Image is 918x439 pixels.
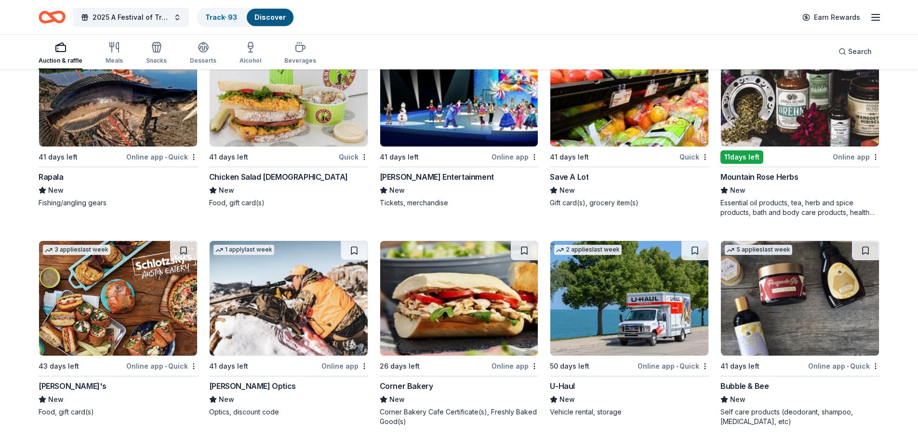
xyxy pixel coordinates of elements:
a: Home [39,6,66,28]
span: • [676,362,678,370]
div: Auction & raffle [39,57,82,65]
a: Image for Save A Lot41 days leftQuickSave A LotNewGift card(s), grocery item(s) [550,31,709,208]
div: Online app [492,360,538,372]
div: Essential oil products, tea, herb and spice products, bath and body care products, health supplem... [720,198,879,217]
a: Image for Bubble & Bee5 applieslast week41 days leftOnline app•QuickBubble & BeeNewSelf care prod... [720,240,879,426]
a: Image for Rapala2 applieslast week41 days leftOnline app•QuickRapalaNewFishing/angling gears [39,31,198,208]
a: Track· 93 [205,13,237,21]
a: Image for Schlotzsky's3 applieslast week43 days leftOnline app•Quick[PERSON_NAME]'sNewFood, gift ... [39,240,198,417]
div: Beverages [284,57,316,65]
span: New [219,185,234,196]
button: Auction & raffle [39,38,82,69]
div: Fishing/angling gears [39,198,198,208]
img: Image for U-Haul [550,241,708,356]
img: Image for Bubble & Bee [721,241,879,356]
div: Alcohol [239,57,261,65]
span: New [389,394,405,405]
div: Corner Bakery [380,380,433,392]
div: 41 days left [209,151,248,163]
a: Discover [254,13,286,21]
a: Image for Chicken Salad Chick1 applylast week41 days leftQuickChicken Salad [DEMOGRAPHIC_DATA]New... [209,31,368,208]
div: Corner Bakery Cafe Certificate(s), Freshly Baked Good(s) [380,407,539,426]
div: Quick [679,151,709,163]
span: New [219,394,234,405]
div: [PERSON_NAME] Entertainment [380,171,494,183]
span: New [559,394,575,405]
div: Mountain Rose Herbs [720,171,798,183]
div: 26 days left [380,360,420,372]
div: Online app Quick [808,360,879,372]
button: Meals [106,38,123,69]
div: Gift card(s), grocery item(s) [550,198,709,208]
img: Image for Corner Bakery [380,241,538,356]
img: Image for Schlotzsky's [39,241,197,356]
div: Online app Quick [126,151,198,163]
button: Alcohol [239,38,261,69]
img: Image for Burris Optics [210,241,368,356]
div: 50 days left [550,360,589,372]
span: New [730,185,745,196]
div: 41 days left [39,151,78,163]
div: Snacks [146,57,167,65]
span: New [559,185,575,196]
button: Beverages [284,38,316,69]
div: Online app [321,360,368,372]
span: Search [848,46,872,57]
div: Chicken Salad [DEMOGRAPHIC_DATA] [209,171,348,183]
div: 41 days left [720,360,759,372]
div: Self care products (deodorant, shampoo, [MEDICAL_DATA], etc) [720,407,879,426]
span: • [165,153,167,161]
button: 2025 A Festival of Trees Event [73,8,189,27]
div: Food, gift card(s) [39,407,198,417]
div: 2 applies last week [554,245,622,255]
div: Bubble & Bee [720,380,769,392]
div: 43 days left [39,360,79,372]
img: Image for Mountain Rose Herbs [721,32,879,146]
span: • [165,362,167,370]
img: Image for Chicken Salad Chick [210,32,368,146]
div: Save A Lot [550,171,588,183]
div: Vehicle rental, storage [550,407,709,417]
a: Image for Mountain Rose Herbs2 applieslast week11days leftOnline appMountain Rose HerbsNewEssenti... [720,31,879,217]
a: Image for Corner Bakery26 days leftOnline appCorner BakeryNewCorner Bakery Cafe Certificate(s), F... [380,240,539,426]
button: Desserts [190,38,216,69]
div: Meals [106,57,123,65]
div: Tickets, merchandise [380,198,539,208]
span: • [847,362,849,370]
div: [PERSON_NAME] Optics [209,380,296,392]
button: Track· 93Discover [197,8,294,27]
div: Optics, discount code [209,407,368,417]
a: Image for Feld Entertainment4 applieslast week41 days leftOnline app[PERSON_NAME] EntertainmentNe... [380,31,539,208]
a: Image for Burris Optics1 applylast week41 days leftOnline app[PERSON_NAME] OpticsNewOptics, disco... [209,240,368,417]
div: 1 apply last week [213,245,274,255]
img: Image for Rapala [39,32,197,146]
div: Online app [833,151,879,163]
span: New [48,394,64,405]
div: Online app Quick [126,360,198,372]
div: 41 days left [380,151,419,163]
button: Search [831,42,879,61]
span: New [730,394,745,405]
div: 3 applies last week [43,245,110,255]
img: Image for Feld Entertainment [380,32,538,146]
button: Snacks [146,38,167,69]
div: 11 days left [720,150,763,164]
div: 41 days left [209,360,248,372]
div: 41 days left [550,151,589,163]
span: New [389,185,405,196]
div: Online app [492,151,538,163]
div: Rapala [39,171,64,183]
div: U-Haul [550,380,575,392]
div: Food, gift card(s) [209,198,368,208]
div: Online app Quick [638,360,709,372]
img: Image for Save A Lot [550,32,708,146]
div: 5 applies last week [725,245,792,255]
a: Image for U-Haul2 applieslast week50 days leftOnline app•QuickU-HaulNewVehicle rental, storage [550,240,709,417]
div: Quick [339,151,368,163]
span: 2025 A Festival of Trees Event [93,12,170,23]
div: [PERSON_NAME]'s [39,380,106,392]
div: Desserts [190,57,216,65]
a: Earn Rewards [797,9,866,26]
span: New [48,185,64,196]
